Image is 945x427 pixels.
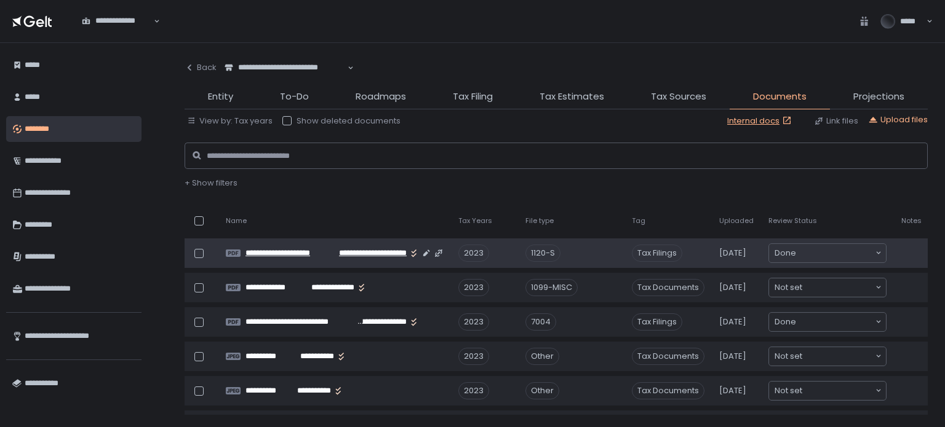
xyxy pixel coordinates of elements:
[719,248,746,259] span: [DATE]
[525,245,560,262] div: 1120-S
[82,26,153,39] input: Search for option
[775,281,802,294] span: Not set
[525,348,559,365] div: Other
[632,382,704,399] span: Tax Documents
[802,350,874,362] input: Search for option
[185,55,217,80] button: Back
[769,313,886,331] div: Search for option
[814,116,858,127] button: Link files
[225,73,346,85] input: Search for option
[632,279,704,296] span: Tax Documents
[525,279,578,296] div: 1099-MISC
[632,313,682,331] span: Tax Filings
[458,216,492,225] span: Tax Years
[458,313,489,331] div: 2023
[727,116,794,127] a: Internal docs
[868,114,928,125] button: Upload files
[796,247,874,259] input: Search for option
[226,216,247,225] span: Name
[458,245,489,262] div: 2023
[719,282,746,293] span: [DATE]
[775,385,802,397] span: Not set
[280,90,309,104] span: To-Do
[775,316,796,328] span: Done
[632,245,682,262] span: Tax Filings
[632,348,704,365] span: Tax Documents
[458,382,489,399] div: 2023
[901,216,922,225] span: Notes
[768,216,817,225] span: Review Status
[719,385,746,396] span: [DATE]
[769,244,886,262] div: Search for option
[185,177,237,189] span: + Show filters
[187,116,273,127] button: View by: Tax years
[802,281,874,294] input: Search for option
[769,347,886,366] div: Search for option
[540,90,604,104] span: Tax Estimates
[525,313,556,331] div: 7004
[651,90,706,104] span: Tax Sources
[458,279,489,296] div: 2023
[853,90,904,104] span: Projections
[753,90,807,104] span: Documents
[802,385,874,397] input: Search for option
[74,9,160,34] div: Search for option
[719,316,746,327] span: [DATE]
[458,348,489,365] div: 2023
[796,316,874,328] input: Search for option
[719,351,746,362] span: [DATE]
[185,178,237,189] button: + Show filters
[769,278,886,297] div: Search for option
[525,216,554,225] span: File type
[525,382,559,399] div: Other
[769,382,886,400] div: Search for option
[208,90,233,104] span: Entity
[775,247,796,259] span: Done
[217,55,354,81] div: Search for option
[775,350,802,362] span: Not set
[453,90,493,104] span: Tax Filing
[356,90,406,104] span: Roadmaps
[632,216,645,225] span: Tag
[719,216,754,225] span: Uploaded
[185,62,217,73] div: Back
